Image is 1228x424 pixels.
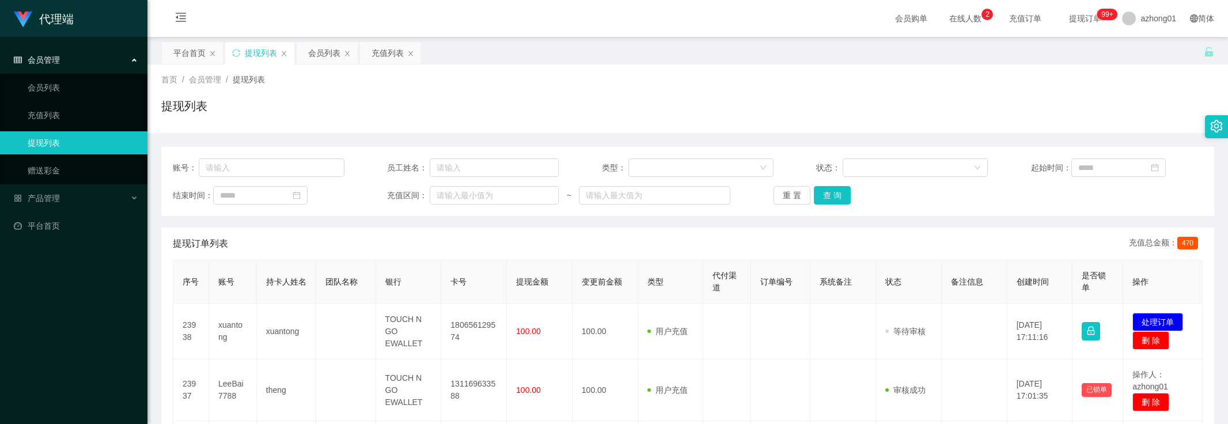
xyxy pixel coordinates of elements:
[385,277,401,286] span: 银行
[981,9,993,20] sup: 2
[14,56,22,64] i: 图标: table
[1132,393,1169,411] button: 删 除
[161,97,207,115] h1: 提现列表
[209,359,257,421] td: LeeBai7788
[820,277,852,286] span: 系统备注
[182,75,184,84] span: /
[1132,313,1183,331] button: 处理订单
[1007,304,1073,359] td: [DATE] 17:11:16
[183,277,199,286] span: 序号
[1007,359,1073,421] td: [DATE] 17:01:35
[28,104,138,127] a: 充值列表
[647,277,664,286] span: 类型
[951,277,983,286] span: 备注信息
[1003,14,1047,22] span: 充值订单
[161,1,200,37] i: 图标: menu-fold
[573,359,638,421] td: 100.00
[760,277,793,286] span: 订单编号
[1204,47,1214,57] i: 图标: unlock
[14,14,74,23] a: 代理端
[173,162,199,174] span: 账号：
[39,1,74,37] h1: 代理端
[1177,237,1198,249] span: 470
[1210,120,1223,132] i: 图标: setting
[376,359,442,421] td: TOUCH N GO EWALLET
[387,162,429,174] span: 员工姓名：
[974,164,981,172] i: 图标: down
[516,385,541,395] span: 100.00
[325,277,358,286] span: 团队名称
[885,277,901,286] span: 状态
[293,191,301,199] i: 图标: calendar
[647,327,688,336] span: 用户充值
[257,304,316,359] td: xuantong
[1031,162,1071,174] span: 起始时间：
[232,49,240,57] i: 图标: sync
[1151,164,1159,172] i: 图标: calendar
[1082,271,1106,292] span: 是否锁单
[28,159,138,182] a: 赠送彩金
[189,75,221,84] span: 会员管理
[579,186,730,205] input: 请输入最大值为
[209,50,216,57] i: 图标: close
[430,186,559,205] input: 请输入最小值为
[387,190,429,202] span: 充值区间：
[281,50,287,57] i: 图标: close
[233,75,265,84] span: 提现列表
[441,304,507,359] td: 180656129574
[372,42,404,64] div: 充值列表
[28,76,138,99] a: 会员列表
[1132,331,1169,350] button: 删 除
[1082,322,1100,340] button: 图标: lock
[226,75,228,84] span: /
[344,50,351,57] i: 图标: close
[1132,277,1149,286] span: 操作
[1097,9,1117,20] sup: 1211
[14,194,60,203] span: 产品管理
[602,162,628,174] span: 类型：
[199,158,344,177] input: 请输入
[173,190,213,202] span: 结束时间：
[257,359,316,421] td: theng
[14,194,22,202] i: 图标: appstore-o
[266,277,306,286] span: 持卡人姓名
[814,186,851,205] button: 查 询
[885,385,926,395] span: 审核成功
[218,277,234,286] span: 账号
[173,42,206,64] div: 平台首页
[376,304,442,359] td: TOUCH N GO EWALLET
[450,277,467,286] span: 卡号
[1132,370,1168,391] span: 操作人：azhong01
[14,55,60,65] span: 会员管理
[14,12,32,28] img: logo.9652507e.png
[885,327,926,336] span: 等待审核
[308,42,340,64] div: 会员列表
[1129,237,1203,251] div: 充值总金额：
[173,304,209,359] td: 23938
[407,50,414,57] i: 图标: close
[209,304,257,359] td: xuantong
[161,75,177,84] span: 首页
[573,304,638,359] td: 100.00
[14,214,138,237] a: 图标: dashboard平台首页
[712,271,737,292] span: 代付渠道
[28,131,138,154] a: 提现列表
[986,9,990,20] p: 2
[430,158,559,177] input: 请输入
[943,14,987,22] span: 在线人数
[173,237,228,251] span: 提现订单列表
[1017,277,1049,286] span: 创建时间
[441,359,507,421] td: 131169633588
[173,359,209,421] td: 23937
[516,277,548,286] span: 提现金额
[1063,14,1107,22] span: 提现订单
[245,42,277,64] div: 提现列表
[559,190,579,202] span: ~
[774,186,810,205] button: 重 置
[1082,383,1112,397] button: 已锁单
[760,164,767,172] i: 图标: down
[516,327,541,336] span: 100.00
[816,162,843,174] span: 状态：
[647,385,688,395] span: 用户充值
[582,277,622,286] span: 变更前金额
